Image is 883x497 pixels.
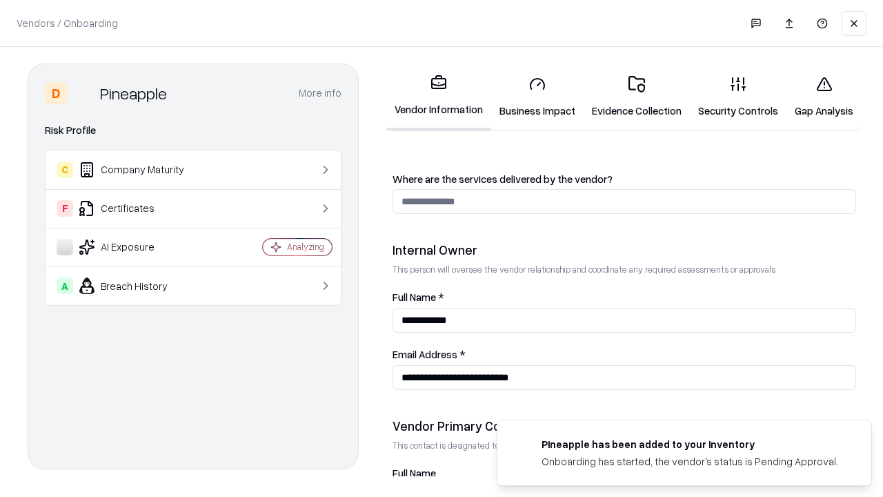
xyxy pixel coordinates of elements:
[45,122,341,139] div: Risk Profile
[491,65,584,129] a: Business Impact
[57,162,73,178] div: C
[542,437,838,451] div: Pineapple has been added to your inventory
[287,241,324,253] div: Analyzing
[514,437,530,454] img: pineappleenergy.com
[393,468,856,478] label: Full Name
[57,277,221,294] div: Breach History
[45,82,67,104] div: D
[584,65,690,129] a: Evidence Collection
[57,200,221,217] div: Certificates
[393,349,856,360] label: Email Address *
[72,82,95,104] img: Pineapple
[393,242,856,258] div: Internal Owner
[17,16,118,30] p: Vendors / Onboarding
[386,64,491,130] a: Vendor Information
[690,65,786,129] a: Security Controls
[542,454,838,469] div: Onboarding has started, the vendor's status is Pending Approval.
[393,264,856,275] p: This person will oversee the vendor relationship and coordinate any required assessments or appro...
[57,162,221,178] div: Company Maturity
[57,277,73,294] div: A
[100,82,167,104] div: Pineapple
[57,239,221,255] div: AI Exposure
[393,174,856,184] label: Where are the services delivered by the vendor?
[393,418,856,434] div: Vendor Primary Contact
[786,65,862,129] a: Gap Analysis
[393,292,856,302] label: Full Name *
[299,81,341,106] button: More info
[393,440,856,451] p: This contact is designated to receive the assessment request from Shift
[57,200,73,217] div: F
